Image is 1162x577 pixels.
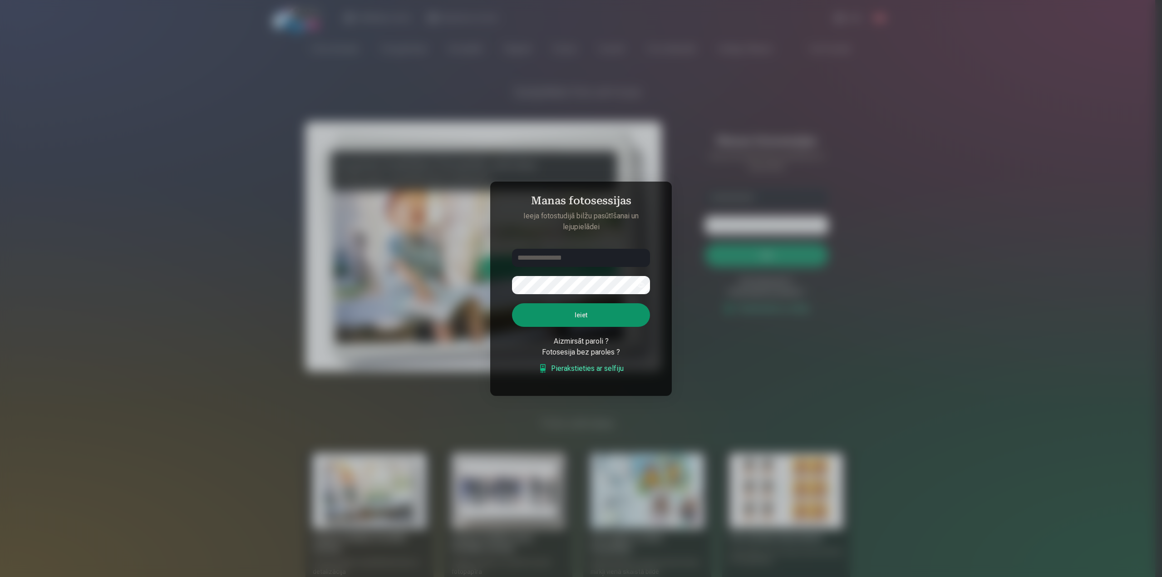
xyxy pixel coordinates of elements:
[503,194,659,211] h4: Manas fotosessijas
[538,363,624,374] a: Pierakstieties ar selfiju
[512,336,650,347] div: Aizmirsāt paroli ?
[512,347,650,358] div: Fotosesija bez paroles ?
[503,211,659,232] p: Ieeja fotostudijā bilžu pasūtīšanai un lejupielādei
[512,303,650,327] button: Ieiet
